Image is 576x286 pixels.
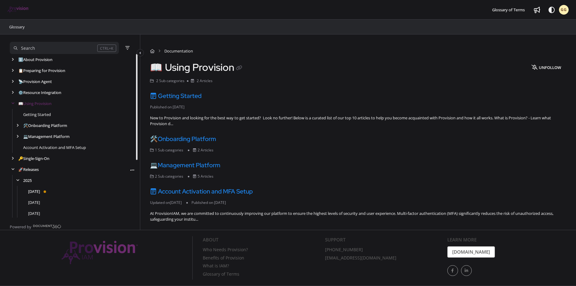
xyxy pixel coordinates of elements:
div: arrow [15,123,21,129]
span: Powered by [10,224,31,230]
div: arrow [10,57,16,63]
span: 🛠️ [150,135,158,143]
span: ⚙️ [18,90,23,95]
a: Single-Sign-On [18,155,49,161]
li: 2 Articles [187,78,213,84]
a: Onboarding Platform [23,122,67,129]
h1: Using Provision [150,61,244,73]
a: 💻Management Platform [150,161,220,169]
a: [DOMAIN_NAME] [447,246,495,258]
li: 2 Sub categories [150,78,187,84]
a: Glossary of Terms [203,271,320,279]
a: July 2025 [28,199,40,205]
div: arrow [10,101,16,107]
div: arrow [10,156,16,161]
a: Glossary [9,23,25,31]
a: Getting Started [150,92,202,100]
a: Provision Agent [18,78,52,85]
div: More options [129,166,135,173]
span: 📋 [18,68,23,73]
span: ℹ️ [18,57,23,62]
li: 5 Articles [188,174,218,179]
li: Updated on [DATE] [150,200,186,205]
a: Using Provision [18,100,52,107]
li: 1 Sub categories [150,147,188,153]
a: August 2025 [28,188,40,194]
button: Theme options [547,5,556,15]
img: Document360 [33,225,61,228]
button: GG [559,5,569,15]
div: arrow [10,68,16,74]
a: Account Activation and MFA Setup [150,187,253,195]
a: 🛠️Onboarding Platform [150,135,216,143]
a: What is IAM? [203,262,320,271]
span: 💻 [150,161,158,169]
div: arrow [10,167,16,172]
div: CTRL+K [97,45,116,52]
a: Benefits of Provision [203,255,320,263]
div: Learn More [447,236,565,246]
span: 🔑 [18,156,23,161]
span: GG [561,7,567,13]
a: Powered by Document360 - opens in a new tab [10,223,61,230]
a: [EMAIL_ADDRESS][DOMAIN_NAME] [325,255,443,263]
a: Resource Integration [18,89,61,96]
div: New to Provision and looking for the best way to get started? Look no further! Below is a curated... [150,115,566,127]
span: 📖 [18,101,23,106]
a: Home [150,48,155,54]
a: Who Needs Provision? [203,246,320,255]
img: Provision IAM Onboarding Platform [62,241,138,264]
div: arrow [10,90,16,96]
a: Whats new [532,5,542,15]
div: At ProvisionIAM, we are committed to continuously improving our platform to ensure the highest le... [150,211,566,223]
button: Category toggle [137,49,144,56]
a: Project logo [7,6,29,13]
a: About Provision [18,56,52,63]
a: Getting Started [23,111,51,118]
div: arrow [15,178,21,183]
button: Copy link of Using Provision [234,63,244,73]
img: brand logo [7,6,29,13]
li: Published on [DATE] [186,200,231,205]
li: Published on [DATE] [150,104,189,110]
div: arrow [10,79,16,85]
a: 2025 [23,177,32,183]
span: 🛠️ [23,123,28,128]
span: 📡 [18,79,23,84]
span: 💻 [23,134,28,139]
button: Unfollow [526,63,566,72]
li: 2 Articles [188,147,218,153]
span: 🚀 [18,167,23,172]
span: Glossary of Terms [492,7,525,13]
div: Support [325,236,443,246]
button: Article more options [129,167,135,173]
a: Management Platform [23,133,70,139]
a: [PHONE_NUMBER] [325,246,443,255]
a: Releases [18,166,39,172]
button: Search [10,42,119,54]
a: Account Activation and MFA Setup [23,144,86,150]
a: June 2025 [28,210,40,216]
div: Search [21,45,35,52]
span: Documentation [164,48,193,54]
li: 2 Sub categories [150,174,188,179]
div: About [203,236,320,246]
button: Filter [124,44,131,52]
div: arrow [15,134,21,139]
a: Preparing for Provision [18,67,65,74]
span: 📖 [150,61,163,74]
